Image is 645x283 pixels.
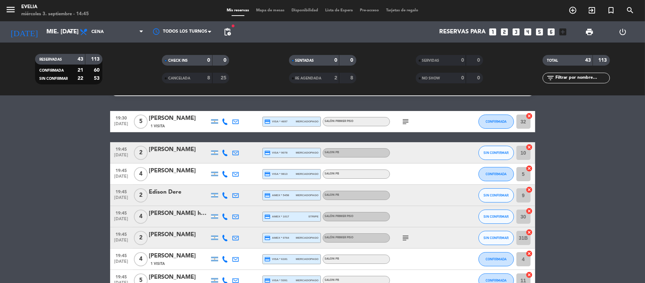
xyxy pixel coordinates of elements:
span: 2 [134,146,148,160]
i: credit_card [265,235,271,241]
span: RE AGENDADA [295,77,322,80]
i: cancel [526,229,533,236]
i: cancel [526,207,533,215]
input: Filtrar por nombre... [555,74,610,82]
div: LOG OUT [606,21,640,43]
span: SERVIDAS [422,59,440,62]
span: mercadopago [296,235,318,240]
i: credit_card [265,118,271,125]
span: Mis reservas [223,9,253,12]
strong: 0 [224,58,228,63]
span: amex * 0764 [265,235,289,241]
span: TOTAL [547,59,558,62]
span: mercadopago [296,278,318,283]
span: SIN CONFIRMAR [483,215,509,218]
span: NO SHOW [422,77,440,80]
span: 19:45 [113,187,130,195]
span: mercadopago [296,119,318,124]
i: cancel [526,112,533,120]
strong: 53 [94,76,101,81]
button: CONFIRMADA [479,167,514,181]
span: SALÓN PRIMER PISO [325,215,354,218]
span: 4 [134,210,148,224]
span: CONFIRMADA [39,69,64,72]
span: 5 [134,115,148,129]
strong: 0 [461,76,464,81]
span: SALÓN PRIMER PISO [325,120,354,123]
span: 19:45 [113,145,130,153]
span: CONFIRMADA [486,278,507,282]
button: CONFIRMADA [479,252,514,266]
i: credit_card [265,213,271,220]
i: [DATE] [5,24,43,40]
i: exit_to_app [588,6,596,15]
span: Tarjetas de regalo [383,9,422,12]
i: cancel [526,250,533,257]
strong: 60 [94,68,101,73]
span: SIN CONFIRMAR [483,151,509,155]
span: fiber_manual_record [231,24,235,28]
span: CONFIRMADA [486,120,507,123]
span: visa * 9078 [265,150,288,156]
div: [PERSON_NAME] hang [149,209,209,218]
button: SIN CONFIRMAR [479,146,514,160]
strong: 22 [78,76,83,81]
i: search [626,6,634,15]
span: amex * 5458 [265,192,289,199]
div: miércoles 3. septiembre - 14:45 [21,11,89,18]
span: 2 [134,231,148,245]
span: 19:45 [113,272,130,281]
span: 19:45 [113,166,130,174]
strong: 0 [334,58,337,63]
i: looks_one [488,27,498,37]
span: SALON PB [325,279,339,282]
span: 4 [134,167,148,181]
span: CONFIRMADA [486,172,507,176]
span: SALON PB [325,194,339,196]
i: looks_6 [547,27,556,37]
i: arrow_drop_down [66,28,74,36]
span: print [585,28,594,36]
span: SALON PB [325,172,339,175]
div: [PERSON_NAME] [149,114,209,123]
i: filter_list [546,74,555,82]
span: 19:45 [113,209,130,217]
strong: 43 [585,58,591,63]
span: mercadopago [296,150,318,155]
span: [DATE] [113,195,130,204]
span: 1 Visita [151,123,165,129]
span: CHECK INS [168,59,188,62]
i: cancel [526,186,533,193]
span: SIN CONFIRMAR [39,77,68,81]
div: [PERSON_NAME] [149,145,209,154]
span: [DATE] [113,217,130,225]
i: subject [402,234,410,242]
strong: 0 [477,76,481,81]
div: [PERSON_NAME] [149,273,209,282]
i: power_settings_new [619,28,627,36]
span: Lista de Espera [322,9,356,12]
i: looks_3 [512,27,521,37]
span: CONFIRMADA [486,257,507,261]
i: credit_card [265,171,271,177]
div: [PERSON_NAME] [149,230,209,239]
span: 4 [134,252,148,266]
span: Pre-acceso [356,9,383,12]
i: looks_two [500,27,509,37]
span: Cena [91,29,104,34]
div: Edison Dere [149,188,209,197]
button: SIN CONFIRMAR [479,210,514,224]
span: pending_actions [223,28,232,36]
i: credit_card [265,256,271,262]
span: 2 [134,188,148,202]
i: cancel [526,144,533,151]
div: [PERSON_NAME] [149,166,209,176]
span: 19:45 [113,230,130,238]
strong: 0 [477,58,481,63]
i: credit_card [265,150,271,156]
span: CANCELADA [168,77,190,80]
button: menu [5,4,16,17]
strong: 2 [334,76,337,81]
span: 19:30 [113,113,130,122]
strong: 0 [350,58,355,63]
